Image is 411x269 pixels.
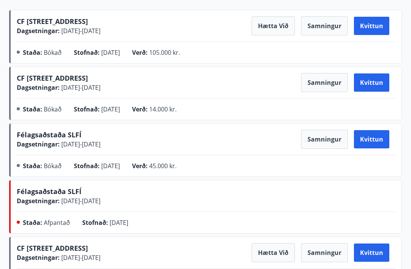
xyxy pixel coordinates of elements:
span: 14.000 kr. [149,105,177,113]
button: Kvittun [354,73,389,92]
span: Stofnað : [74,48,100,57]
span: Bókað [44,105,62,113]
span: [DATE] [110,218,128,227]
span: 45.000 kr. [149,162,177,170]
span: 105.000 kr. [149,48,180,57]
button: Hætta við [252,16,295,35]
span: Stofnað : [74,162,100,170]
button: Samningur [301,16,348,35]
span: Dagsetningar : [17,197,60,205]
span: Stofnað : [74,105,100,113]
span: [DATE] - [DATE] [60,197,100,205]
span: [DATE] [101,162,120,170]
span: Verð : [132,105,148,113]
span: [DATE] - [DATE] [60,83,100,92]
span: Staða : [23,218,42,227]
span: Afpantað [44,218,70,227]
button: Hætta við [252,243,295,262]
span: [DATE] - [DATE] [60,253,100,262]
button: Kvittun [354,130,389,148]
span: Staða : [23,105,42,113]
span: Dagsetningar : [17,140,60,148]
span: Stofnað : [82,218,108,227]
span: CF [STREET_ADDRESS] [17,244,88,253]
span: Félagsaðstaða SLFÍ [17,187,81,196]
span: Bókað [44,162,62,170]
span: [DATE] [101,105,120,113]
span: Dagsetningar : [17,83,60,92]
span: [DATE] [101,48,120,57]
span: [DATE] - [DATE] [60,140,100,148]
span: Verð : [132,48,148,57]
span: Verð : [132,162,148,170]
button: Samningur [301,73,348,92]
button: Kvittun [354,244,389,262]
button: Samningur [301,130,348,149]
span: Félagsaðstaða SLFÍ [17,130,81,139]
span: Dagsetningar : [17,27,60,35]
span: CF [STREET_ADDRESS] [17,73,88,83]
button: Kvittun [354,17,389,35]
button: Samningur [301,243,348,262]
span: Dagsetningar : [17,253,60,262]
span: Bókað [44,48,62,57]
span: [DATE] - [DATE] [60,27,100,35]
span: Staða : [23,48,42,57]
span: CF [STREET_ADDRESS] [17,17,88,26]
span: Staða : [23,162,42,170]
